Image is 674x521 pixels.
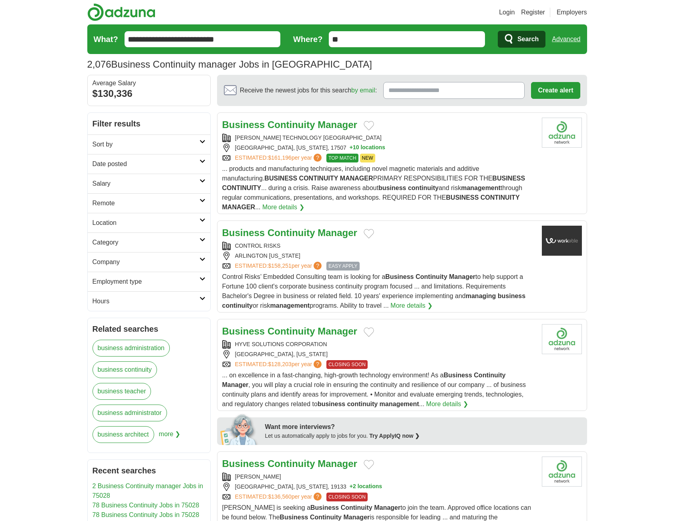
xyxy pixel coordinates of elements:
[88,193,210,213] a: Remote
[369,433,420,439] a: Try ApplyIQ now ❯
[408,184,439,191] strong: continuity
[326,262,359,271] span: EASY APPLY
[222,144,535,152] div: [GEOGRAPHIC_DATA], [US_STATE], 17507
[93,159,199,169] h2: Date posted
[270,302,310,309] strong: management
[222,458,265,469] strong: Business
[364,460,374,469] button: Add to favorite jobs
[314,262,322,270] span: ?
[222,165,525,210] span: ... products and manufacturing techniques, including novel magnetic materials and additive manufa...
[222,483,535,491] div: [GEOGRAPHIC_DATA], [US_STATE], 19133
[93,257,199,267] h2: Company
[222,119,357,130] a: Business Continuity Manager
[222,473,535,481] div: [PERSON_NAME]
[222,119,265,130] strong: Business
[268,458,315,469] strong: Continuity
[474,372,505,379] strong: Continuity
[222,134,535,142] div: [PERSON_NAME] TECHNOLOGY [GEOGRAPHIC_DATA]
[444,372,472,379] strong: Business
[310,504,339,511] strong: Business
[222,326,265,337] strong: Business
[222,273,526,309] span: Control Risks’ Embedded Consulting team is looking for a to help support a Fortune 100 client's c...
[268,493,291,500] span: $136,560
[542,226,582,256] img: Company logo
[280,514,308,521] strong: Business
[93,323,205,335] h2: Related searches
[88,232,210,252] a: Category
[222,340,535,349] div: HYVE SOLUTIONS CORPORATION
[318,227,357,238] strong: Manager
[93,140,199,149] h2: Sort by
[264,175,297,182] strong: BUSINESS
[498,293,525,299] strong: business
[268,263,291,269] span: $158,251
[222,184,262,191] strong: CONTINUITY
[93,426,154,443] a: business architect
[542,118,582,148] img: Company logo
[93,179,199,188] h2: Salary
[340,175,373,182] strong: MANAGER
[88,272,210,291] a: Employment type
[531,82,580,99] button: Create alert
[268,154,291,161] span: $161,196
[350,483,353,491] span: +
[416,273,447,280] strong: Continuity
[374,504,400,511] strong: Manager
[293,33,322,45] label: Where?
[93,277,199,287] h2: Employment type
[310,514,342,521] strong: Continuity
[222,458,357,469] a: Business Continuity Manager
[93,340,170,357] a: business administration
[222,302,253,309] strong: continuity
[240,86,377,95] span: Receive the newest jobs for this search :
[492,175,525,182] strong: BUSINESS
[385,273,414,280] strong: Business
[350,144,385,152] button: +10 locations
[88,113,210,134] h2: Filter results
[93,86,205,101] div: $130,336
[222,372,526,407] span: ... on excellence in a fast-changing, high-growth technology environment! As a , you will play a ...
[499,8,515,17] a: Login
[87,59,372,70] h1: Business Continuity manager Jobs in [GEOGRAPHIC_DATA]
[93,502,199,509] a: 78 Business Continuity Jobs in 75028
[93,511,199,518] a: 78 Business Continuity Jobs in 75028
[461,184,501,191] strong: management
[318,326,357,337] strong: Manager
[498,31,545,48] button: Search
[220,413,259,445] img: apply-iq-scientist.png
[93,198,199,208] h2: Remote
[318,458,357,469] strong: Manager
[93,80,205,86] div: Average Salary
[380,401,419,407] strong: management
[235,154,324,162] a: ESTIMATED:$161,196per year?
[378,184,406,191] strong: business
[94,33,118,45] label: What?
[222,381,249,388] strong: Manager
[88,134,210,154] a: Sort by
[222,204,256,210] strong: MANAGER
[268,227,315,238] strong: Continuity
[481,194,520,201] strong: CONTINUITY
[93,383,151,400] a: business teacher
[222,227,357,238] a: Business Continuity Manager
[343,514,370,521] strong: Manager
[235,493,324,501] a: ESTIMATED:$136,560per year?
[88,213,210,232] a: Location
[262,202,304,212] a: More details ❯
[521,8,545,17] a: Register
[88,252,210,272] a: Company
[517,31,539,47] span: Search
[314,154,322,162] span: ?
[93,238,199,247] h2: Category
[235,262,324,271] a: ESTIMATED:$158,251per year?
[93,218,199,228] h2: Location
[326,154,358,162] span: TOP MATCH
[552,31,580,47] a: Advanced
[542,457,582,487] img: Company logo
[222,326,357,337] a: Business Continuity Manager
[360,154,375,162] span: NEW
[222,350,535,359] div: [GEOGRAPHIC_DATA], [US_STATE]
[93,483,203,499] a: 2 Business Continuity manager Jobs in 75028
[235,360,324,369] a: ESTIMATED:$128,203per year?
[390,301,433,311] a: More details ❯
